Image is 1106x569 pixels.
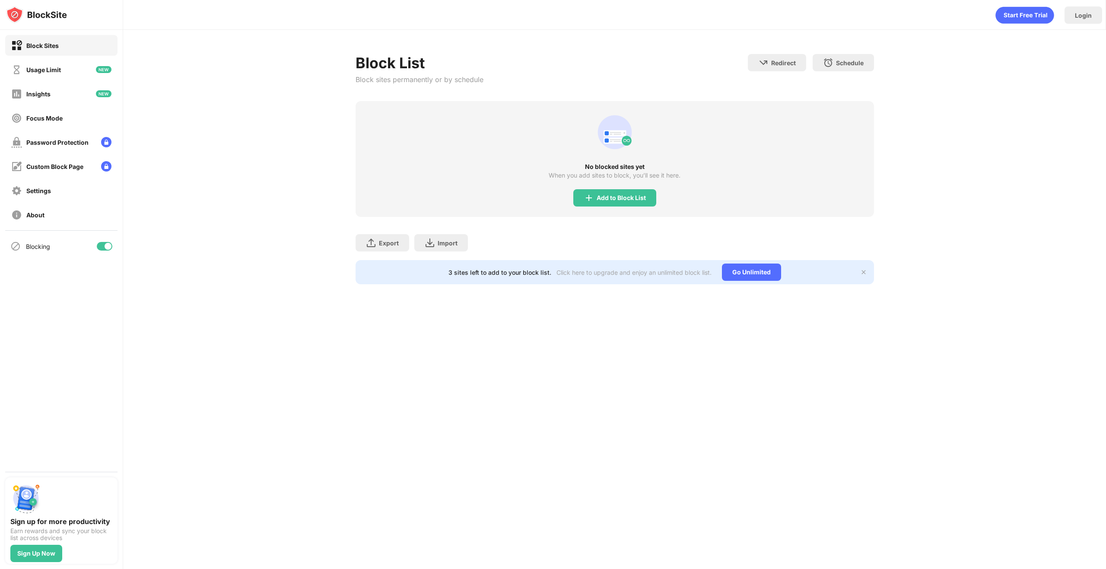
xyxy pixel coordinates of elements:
[26,187,51,194] div: Settings
[356,75,483,84] div: Block sites permanently or by schedule
[356,54,483,72] div: Block List
[995,6,1054,24] div: animation
[1075,12,1092,19] div: Login
[448,269,551,276] div: 3 sites left to add to your block list.
[10,528,112,541] div: Earn rewards and sync your block list across devices
[6,6,67,23] img: logo-blocksite.svg
[11,161,22,172] img: customize-block-page-off.svg
[438,239,458,247] div: Import
[10,483,41,514] img: push-signup.svg
[101,137,111,147] img: lock-menu.svg
[26,90,51,98] div: Insights
[597,194,646,201] div: Add to Block List
[11,64,22,75] img: time-usage-off.svg
[26,211,44,219] div: About
[26,139,89,146] div: Password Protection
[96,90,111,97] img: new-icon.svg
[26,243,50,250] div: Blocking
[10,517,112,526] div: Sign up for more productivity
[836,59,864,67] div: Schedule
[101,161,111,172] img: lock-menu.svg
[379,239,399,247] div: Export
[549,172,680,179] div: When you add sites to block, you’ll see it here.
[10,241,21,251] img: blocking-icon.svg
[26,163,83,170] div: Custom Block Page
[11,113,22,124] img: focus-off.svg
[11,40,22,51] img: block-on.svg
[11,185,22,196] img: settings-off.svg
[11,210,22,220] img: about-off.svg
[556,269,712,276] div: Click here to upgrade and enjoy an unlimited block list.
[96,66,111,73] img: new-icon.svg
[356,163,874,170] div: No blocked sites yet
[17,550,55,557] div: Sign Up Now
[11,89,22,99] img: insights-off.svg
[26,42,59,49] div: Block Sites
[771,59,796,67] div: Redirect
[860,269,867,276] img: x-button.svg
[26,66,61,73] div: Usage Limit
[722,264,781,281] div: Go Unlimited
[594,111,636,153] div: animation
[11,137,22,148] img: password-protection-off.svg
[26,114,63,122] div: Focus Mode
